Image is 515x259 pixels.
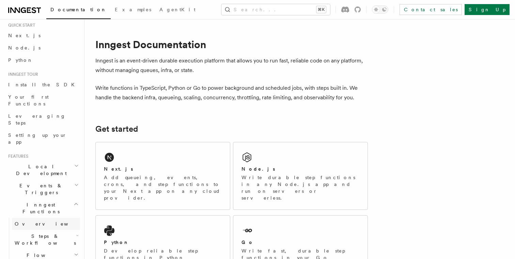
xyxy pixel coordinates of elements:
kbd: ⌘K [316,6,326,13]
h2: Go [241,239,254,246]
span: Next.js [8,33,41,38]
span: Events & Triggers [5,182,74,196]
p: Write functions in TypeScript, Python or Go to power background and scheduled jobs, with steps bu... [95,83,368,102]
a: Python [5,54,80,66]
span: Inngest tour [5,72,38,77]
a: AgentKit [155,2,200,18]
h2: Python [104,239,129,246]
button: Toggle dark mode [372,5,388,14]
p: Add queueing, events, crons, and step functions to your Next app on any cloud provider. [104,174,222,201]
a: Overview [12,218,80,230]
button: Search...⌘K [221,4,330,15]
span: Documentation [50,7,107,12]
a: Node.jsWrite durable step functions in any Node.js app and run on servers or serverless. [233,142,368,210]
button: Steps & Workflows [12,230,80,249]
span: Python [8,57,33,63]
span: Examples [115,7,151,12]
a: Documentation [46,2,111,19]
button: Inngest Functions [5,199,80,218]
span: Features [5,154,28,159]
h1: Inngest Documentation [95,38,368,51]
a: Get started [95,124,138,134]
span: Steps & Workflows [12,233,76,246]
a: Contact sales [400,4,462,15]
a: Leveraging Steps [5,110,80,129]
a: Sign Up [465,4,510,15]
h2: Next.js [104,166,133,172]
a: Node.js [5,42,80,54]
h2: Node.js [241,166,275,172]
span: Inngest Functions [5,201,74,215]
span: Local Development [5,163,74,177]
span: Node.js [8,45,41,51]
button: Local Development [5,160,80,179]
a: Your first Functions [5,91,80,110]
a: Next.js [5,29,80,42]
span: AgentKit [159,7,196,12]
button: Events & Triggers [5,179,80,199]
a: Install the SDK [5,78,80,91]
p: Write durable step functions in any Node.js app and run on servers or serverless. [241,174,359,201]
a: Setting up your app [5,129,80,148]
span: Quick start [5,23,35,28]
span: Overview [15,221,85,227]
span: Your first Functions [8,94,49,106]
p: Inngest is an event-driven durable execution platform that allows you to run fast, reliable code ... [95,56,368,75]
a: Examples [111,2,155,18]
span: Leveraging Steps [8,113,66,126]
span: Install the SDK [8,82,79,87]
a: Next.jsAdd queueing, events, crons, and step functions to your Next app on any cloud provider. [95,142,230,210]
span: Setting up your app [8,132,67,145]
